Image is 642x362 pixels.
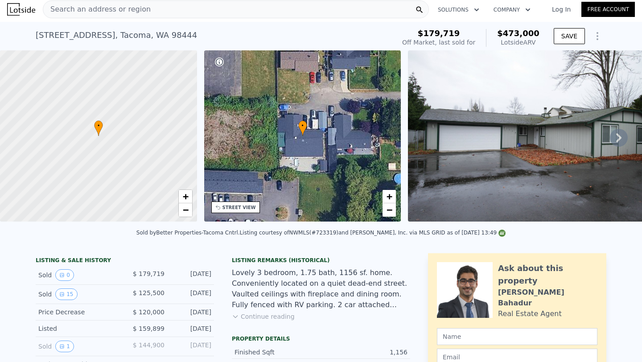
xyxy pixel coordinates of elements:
[437,328,597,345] input: Name
[38,288,118,300] div: Sold
[172,269,211,281] div: [DATE]
[172,308,211,317] div: [DATE]
[387,191,392,202] span: +
[498,230,506,237] img: NWMLS Logo
[222,204,256,211] div: STREET VIEW
[55,269,74,281] button: View historical data
[36,257,214,266] div: LISTING & SALE HISTORY
[418,29,460,38] span: $179,719
[232,335,410,342] div: Property details
[179,190,192,203] a: Zoom in
[498,262,597,287] div: Ask about this property
[94,122,103,130] span: •
[7,3,35,16] img: Lotside
[298,122,307,130] span: •
[38,308,118,317] div: Price Decrease
[179,203,192,217] a: Zoom out
[36,29,197,41] div: [STREET_ADDRESS] , Tacoma , WA 98444
[497,38,539,47] div: Lotside ARV
[43,4,151,15] span: Search an address or region
[498,287,597,309] div: [PERSON_NAME] Bahadur
[172,341,211,352] div: [DATE]
[38,269,118,281] div: Sold
[136,230,240,236] div: Sold by Better Properties-Tacoma Cntrl .
[94,120,103,136] div: •
[182,204,188,215] span: −
[55,288,77,300] button: View historical data
[55,341,74,352] button: View historical data
[387,204,392,215] span: −
[133,270,165,277] span: $ 179,719
[133,341,165,349] span: $ 144,900
[182,191,188,202] span: +
[240,230,506,236] div: Listing courtesy of NWMLS (#723319) and [PERSON_NAME], Inc. via MLS GRID as of [DATE] 13:49
[38,341,118,352] div: Sold
[402,38,475,47] div: Off Market, last sold for
[588,27,606,45] button: Show Options
[581,2,635,17] a: Free Account
[431,2,486,18] button: Solutions
[498,309,562,319] div: Real Estate Agent
[133,325,165,332] span: $ 159,899
[554,28,585,44] button: SAVE
[541,5,581,14] a: Log In
[235,348,321,357] div: Finished Sqft
[232,267,410,310] div: Lovely 3 bedroom, 1.75 bath, 1156 sf. home. Conveniently located on a quiet dead-end street. Vaul...
[383,203,396,217] a: Zoom out
[172,324,211,333] div: [DATE]
[486,2,538,18] button: Company
[133,309,165,316] span: $ 120,000
[497,29,539,38] span: $473,000
[38,324,118,333] div: Listed
[133,289,165,296] span: $ 125,500
[172,288,211,300] div: [DATE]
[321,348,407,357] div: 1,156
[232,257,410,264] div: Listing Remarks (Historical)
[298,120,307,136] div: •
[232,312,295,321] button: Continue reading
[383,190,396,203] a: Zoom in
